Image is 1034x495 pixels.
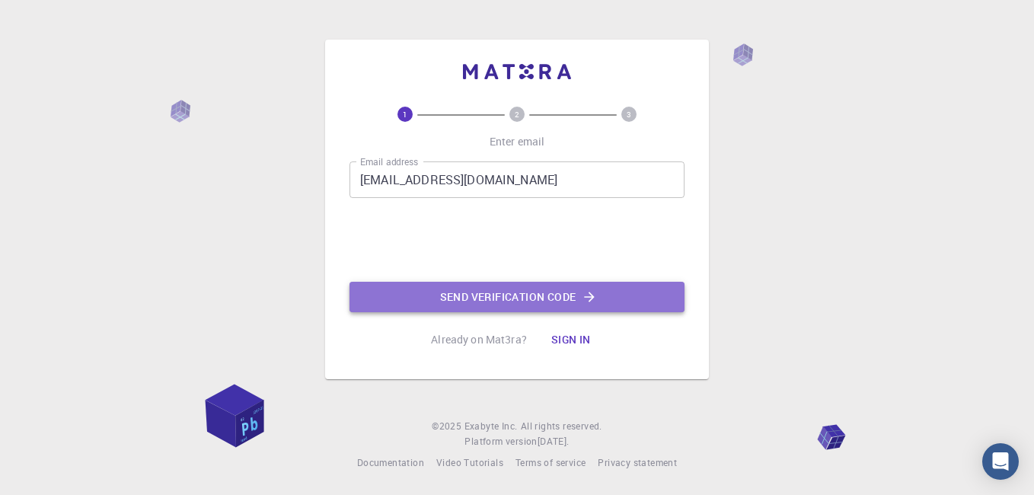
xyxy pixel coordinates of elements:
button: Sign in [539,324,603,355]
p: Already on Mat3ra? [431,332,527,347]
div: Open Intercom Messenger [982,443,1019,480]
a: Documentation [357,455,424,471]
iframe: reCAPTCHA [401,210,633,270]
text: 2 [515,109,519,120]
span: Exabyte Inc. [464,420,518,432]
span: Terms of service [515,456,586,468]
a: Privacy statement [598,455,677,471]
a: Exabyte Inc. [464,419,518,434]
p: Enter email [490,134,545,149]
text: 1 [403,109,407,120]
span: [DATE] . [538,435,570,447]
span: © 2025 [432,419,464,434]
a: Video Tutorials [436,455,503,471]
span: All rights reserved. [521,419,602,434]
a: Terms of service [515,455,586,471]
a: [DATE]. [538,434,570,449]
button: Send verification code [349,282,685,312]
span: Privacy statement [598,456,677,468]
span: Documentation [357,456,424,468]
span: Platform version [464,434,537,449]
span: Video Tutorials [436,456,503,468]
text: 3 [627,109,631,120]
label: Email address [360,155,418,168]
